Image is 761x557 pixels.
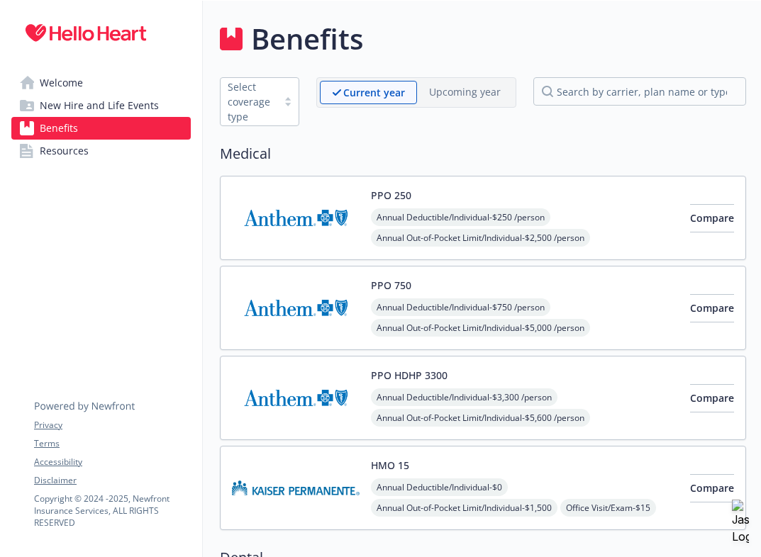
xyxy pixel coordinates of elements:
img: Kaiser Permanente Insurance Company carrier logo [232,458,360,518]
p: Copyright © 2024 - 2025 , Newfront Insurance Services, ALL RIGHTS RESERVED [34,493,190,529]
span: Compare [690,481,734,495]
a: Benefits [11,117,191,140]
button: Compare [690,294,734,322]
h2: Medical [220,143,746,164]
button: Compare [690,204,734,232]
span: Annual Out-of-Pocket Limit/Individual - $2,500 /person [371,229,590,247]
button: PPO 250 [371,188,411,203]
button: PPO HDHP 3300 [371,368,448,383]
img: Anthem Blue Cross carrier logo [232,368,360,428]
img: Anthem Blue Cross carrier logo [232,188,360,248]
a: Welcome [11,72,191,94]
a: Privacy [34,419,190,432]
p: Current year [343,85,405,100]
a: Terms [34,437,190,450]
a: Disclaimer [34,474,190,487]
span: Compare [690,391,734,405]
a: Resources [11,140,191,162]
input: search by carrier, plan name or type [533,77,746,106]
span: Annual Out-of-Pocket Limit/Individual - $1,500 [371,499,557,517]
h1: Benefits [251,18,363,60]
span: New Hire and Life Events [40,94,159,117]
span: Compare [690,211,734,225]
span: Annual Deductible/Individual - $250 /person [371,208,550,226]
span: Upcoming year [417,81,513,104]
span: Welcome [40,72,83,94]
button: Compare [690,384,734,412]
span: Benefits [40,117,78,140]
span: Annual Deductible/Individual - $0 [371,478,508,496]
button: HMO 15 [371,458,409,473]
a: New Hire and Life Events [11,94,191,117]
div: Select coverage type [228,79,270,124]
a: Accessibility [34,456,190,468]
button: Compare [690,474,734,502]
span: Annual Deductible/Individual - $3,300 /person [371,388,557,406]
span: Office Visit/Exam - $15 [560,499,656,517]
p: Upcoming year [429,84,501,99]
button: PPO 750 [371,278,411,293]
img: Anthem Blue Cross carrier logo [232,278,360,338]
span: Annual Deductible/Individual - $750 /person [371,298,550,316]
span: Compare [690,301,734,315]
span: Annual Out-of-Pocket Limit/Individual - $5,600 /person [371,409,590,427]
span: Annual Out-of-Pocket Limit/Individual - $5,000 /person [371,319,590,337]
span: Resources [40,140,89,162]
